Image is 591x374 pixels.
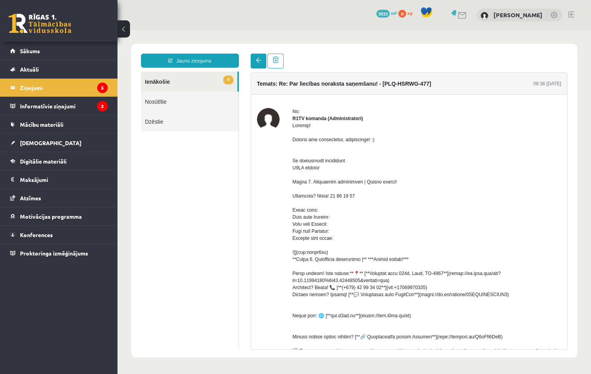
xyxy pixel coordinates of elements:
[398,10,406,18] span: 0
[20,66,39,73] span: Aktuāli
[9,14,71,33] a: Rīgas 1. Tālmācības vidusskola
[376,10,397,16] a: 3933 mP
[10,189,108,207] a: Atzīmes
[23,41,120,61] a: 4Ienākošie
[175,86,246,91] strong: R1TV komanda (Administratori)
[10,244,108,262] a: Proktoringa izmēģinājums
[20,47,40,54] span: Sākums
[391,10,397,16] span: mP
[20,171,108,189] legend: Maksājumi
[416,50,444,57] div: 08:36 [DATE]
[23,61,121,81] a: Nosūtītie
[398,10,416,16] a: 0 xp
[10,152,108,170] a: Digitālie materiāli
[493,11,542,19] a: [PERSON_NAME]
[376,10,390,18] span: 3933
[20,121,63,128] span: Mācību materiāli
[10,171,108,189] a: Maksājumi
[20,158,67,165] span: Digitālie materiāli
[23,81,121,101] a: Dzēstie
[20,194,41,201] span: Atzīmes
[20,213,82,220] span: Motivācijas programma
[97,83,108,93] i: 5
[10,42,108,60] a: Sākums
[139,78,162,101] img: R1TV komanda
[23,23,121,38] a: Jauns ziņojums
[97,101,108,111] i: 3
[139,50,314,57] h4: Temats: Re: Par liecības noraksta saņemšanu! - [PLQ-HSRWG-477]
[481,12,488,20] img: Aleksandrs Glušenoks
[175,78,444,85] div: No:
[20,139,81,146] span: [DEMOGRAPHIC_DATA]
[10,207,108,225] a: Motivācijas programma
[10,97,108,115] a: Informatīvie ziņojumi3
[10,115,108,133] a: Mācību materiāli
[20,97,108,115] legend: Informatīvie ziņojumi
[10,60,108,78] a: Aktuāli
[10,226,108,244] a: Konferences
[20,250,88,257] span: Proktoringa izmēģinājums
[106,45,116,54] span: 4
[20,79,108,97] legend: Ziņojumi
[407,10,412,16] span: xp
[10,134,108,152] a: [DEMOGRAPHIC_DATA]
[20,231,53,238] span: Konferences
[10,79,108,97] a: Ziņojumi5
